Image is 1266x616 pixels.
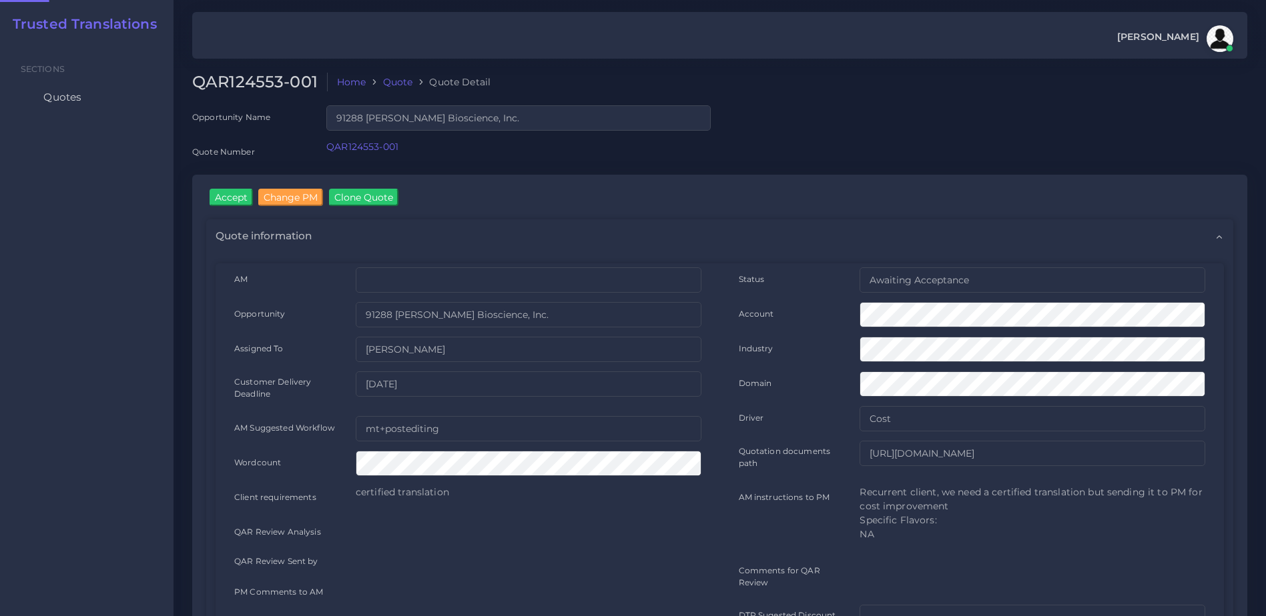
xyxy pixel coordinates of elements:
[234,457,281,468] label: Wordcount
[234,376,337,399] label: Customer Delivery Deadline
[234,491,316,503] label: Client requirements
[739,308,774,319] label: Account
[739,491,830,503] label: AM instructions to PM
[192,73,328,92] h2: QAR124553-001
[383,75,413,89] a: Quote
[234,273,248,285] label: AM
[10,83,164,111] a: Quotes
[192,146,255,157] label: Quote Number
[1207,25,1233,52] img: avatar
[739,445,842,469] label: Quotation documents path
[234,586,323,597] label: PM Comments to AM
[192,111,270,123] label: Opportunity Name
[337,75,366,89] a: Home
[739,377,772,389] label: Domain
[356,337,701,362] input: pm
[1111,25,1238,52] a: [PERSON_NAME]avatar
[412,75,491,89] li: Quote Detail
[739,273,765,285] label: Status
[3,16,157,32] a: Trusted Translations
[234,555,318,567] label: QAR Review Sent by
[234,422,335,433] label: AM Suggested Workflow
[234,343,284,354] label: Assigned To
[234,526,321,537] label: QAR Review Analysis
[21,64,65,74] span: Sections
[356,485,701,499] p: certified translation
[326,141,398,153] a: QAR124553-001
[1117,32,1199,41] span: [PERSON_NAME]
[258,189,323,206] input: Change PM
[206,219,1233,253] div: Quote information
[739,565,842,588] label: Comments for QAR Review
[234,308,286,319] label: Opportunity
[860,485,1205,541] p: Recurrent client, we need a certified translation but sending it to PM for cost improvement Speci...
[210,189,253,206] input: Accept
[329,189,398,206] input: Clone Quote
[739,343,773,354] label: Industry
[216,229,312,243] span: Quote information
[739,412,764,423] label: Driver
[43,90,81,105] span: Quotes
